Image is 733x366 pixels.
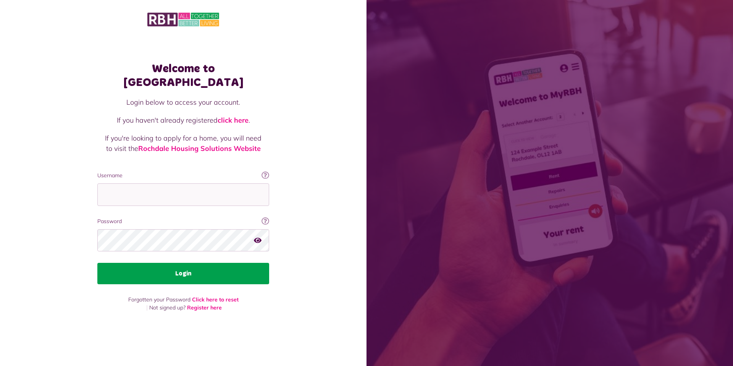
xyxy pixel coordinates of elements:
a: Rochdale Housing Solutions Website [138,144,261,153]
h1: Welcome to [GEOGRAPHIC_DATA] [97,62,269,89]
p: Login below to access your account. [105,97,262,107]
a: click here [218,116,249,125]
a: Register here [187,304,222,311]
span: Forgotten your Password [128,296,191,303]
p: If you're looking to apply for a home, you will need to visit the [105,133,262,154]
p: If you haven't already registered . [105,115,262,125]
button: Login [97,263,269,284]
label: Username [97,172,269,180]
span: Not signed up? [149,304,186,311]
a: Click here to reset [192,296,239,303]
img: MyRBH [147,11,219,28]
label: Password [97,217,269,225]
